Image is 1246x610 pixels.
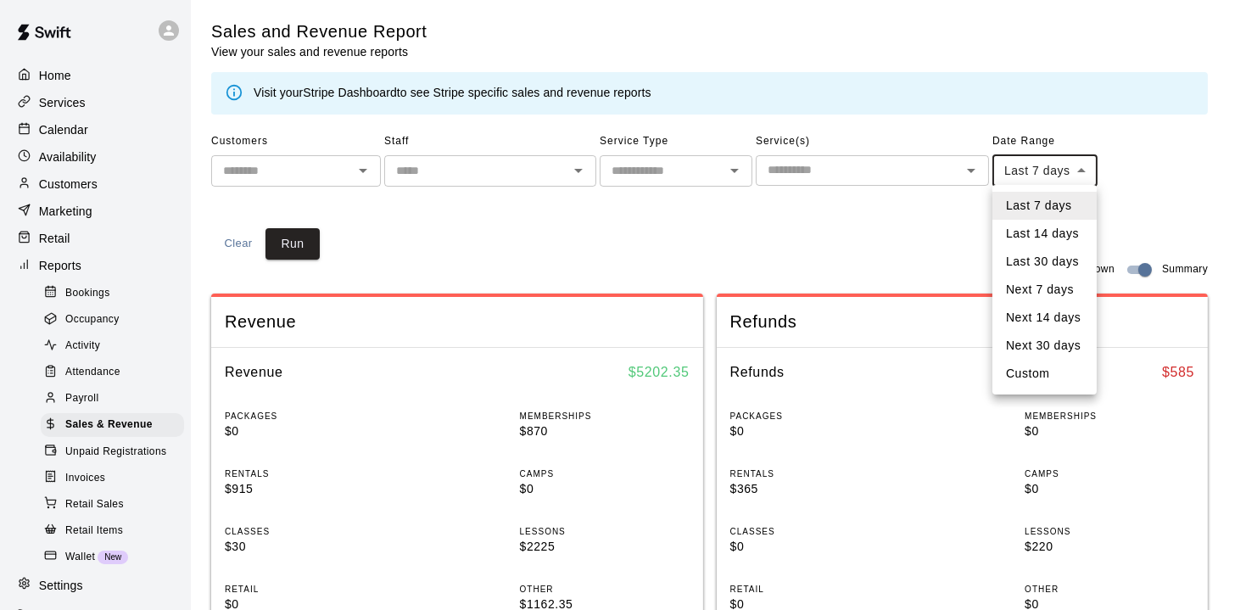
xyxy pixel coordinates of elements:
[992,220,1097,248] li: Last 14 days
[992,192,1097,220] li: Last 7 days
[992,276,1097,304] li: Next 7 days
[992,304,1097,332] li: Next 14 days
[992,248,1097,276] li: Last 30 days
[992,360,1097,388] li: Custom
[992,332,1097,360] li: Next 30 days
